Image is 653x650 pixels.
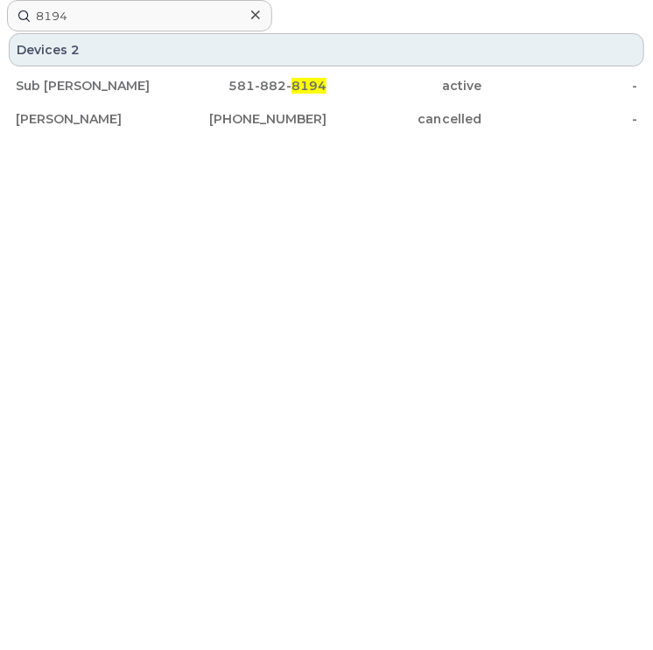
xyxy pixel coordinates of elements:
div: 581-882- [172,77,327,94]
div: Sub [PERSON_NAME] [16,77,172,94]
div: [PHONE_NUMBER] [172,110,327,128]
div: cancelled [326,110,482,128]
div: - [482,77,638,94]
div: active [326,77,482,94]
a: [PERSON_NAME][PHONE_NUMBER]cancelled- [9,103,644,135]
a: Sub [PERSON_NAME]581-882-8194active- [9,70,644,101]
div: - [482,110,638,128]
span: 8194 [291,78,326,94]
div: [PERSON_NAME] [16,110,172,128]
